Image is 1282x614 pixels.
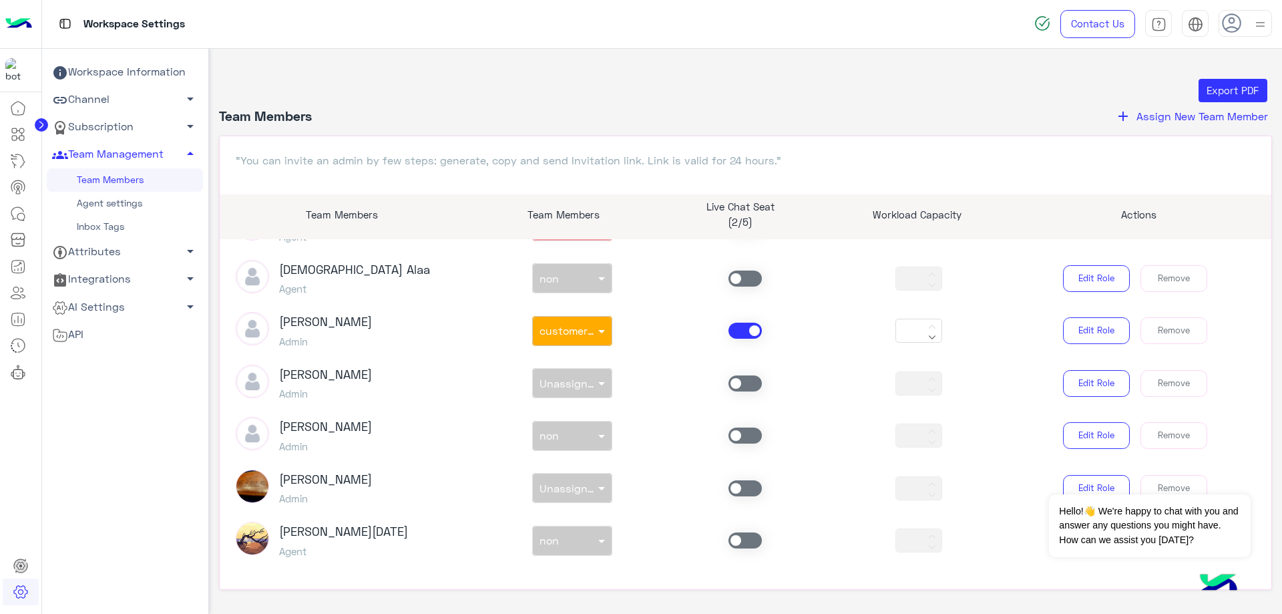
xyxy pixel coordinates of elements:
[47,168,203,192] a: Team Members
[1063,265,1130,292] button: Edit Role
[47,266,203,293] a: Integrations
[47,86,203,114] a: Channel
[83,15,185,33] p: Workspace Settings
[236,470,269,503] img: picture
[57,15,73,32] img: tab
[1207,84,1259,96] span: Export PDF
[1034,15,1050,31] img: spinner
[52,326,83,343] span: API
[182,146,198,162] span: arrow_drop_up
[662,199,819,214] p: Live Chat Seat
[279,492,372,504] h5: Admin
[1016,207,1261,222] p: Actions
[1140,422,1207,449] button: Remove
[236,260,269,293] img: defaultAdmin.png
[1140,370,1207,397] button: Remove
[1140,265,1207,292] button: Remove
[219,108,312,125] h4: Team Members
[1140,317,1207,344] button: Remove
[236,152,1256,168] p: "You can invite an admin by few steps: generate, copy and send Invitation link. Link is valid for...
[47,192,203,215] a: Agent settings
[485,207,642,222] p: Team Members
[47,293,203,321] a: AI Settings
[1188,17,1203,32] img: tab
[1151,17,1166,32] img: tab
[279,315,372,329] h3: [PERSON_NAME]
[47,321,203,348] a: API
[220,207,465,222] p: Team Members
[1136,110,1268,122] span: Assign New Team Member
[182,243,198,259] span: arrow_drop_down
[1063,370,1130,397] button: Edit Role
[279,472,372,487] h3: [PERSON_NAME]
[236,417,269,450] img: defaultAdmin.png
[1252,16,1269,33] img: profile
[236,522,269,555] img: ACg8ocJAd9cmCV_lg36ov6Kt_yM79juuS8Adv9pU2f3caa9IOlWTjQo=s96-c
[236,365,269,398] img: defaultAdmin.png
[47,239,203,266] a: Attributes
[182,271,198,287] span: arrow_drop_down
[1115,108,1131,124] i: add
[47,141,203,168] a: Team Management
[236,312,269,345] img: defaultAdmin.png
[182,118,198,134] span: arrow_drop_down
[1049,494,1250,557] span: Hello!👋 We're happy to chat with you and answer any questions you might have. How can we assist y...
[182,91,198,107] span: arrow_drop_down
[279,420,372,434] h3: [PERSON_NAME]
[1060,10,1135,38] a: Contact Us
[279,283,430,295] h5: Agent
[1199,79,1267,103] button: Export PDF
[182,299,198,315] span: arrow_drop_down
[1063,422,1130,449] button: Edit Role
[1145,10,1172,38] a: tab
[279,335,372,347] h5: Admin
[5,10,32,38] img: Logo
[279,263,430,277] h3: [DEMOGRAPHIC_DATA] alaa
[279,388,372,400] h5: Admin
[1063,317,1130,344] button: Edit Role
[279,440,372,452] h5: Admin
[279,524,408,539] h3: [PERSON_NAME][DATE]
[279,545,408,557] h5: Agent
[279,367,372,382] h3: [PERSON_NAME]
[47,114,203,141] a: Subscription
[5,58,29,82] img: 713415422032625
[839,207,996,222] p: Workload Capacity
[47,215,203,239] a: Inbox Tags
[662,214,819,230] p: (2/5)
[1111,108,1272,125] button: addAssign New Team Member
[1195,561,1242,607] img: hulul-logo.png
[47,59,203,86] a: Workspace Information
